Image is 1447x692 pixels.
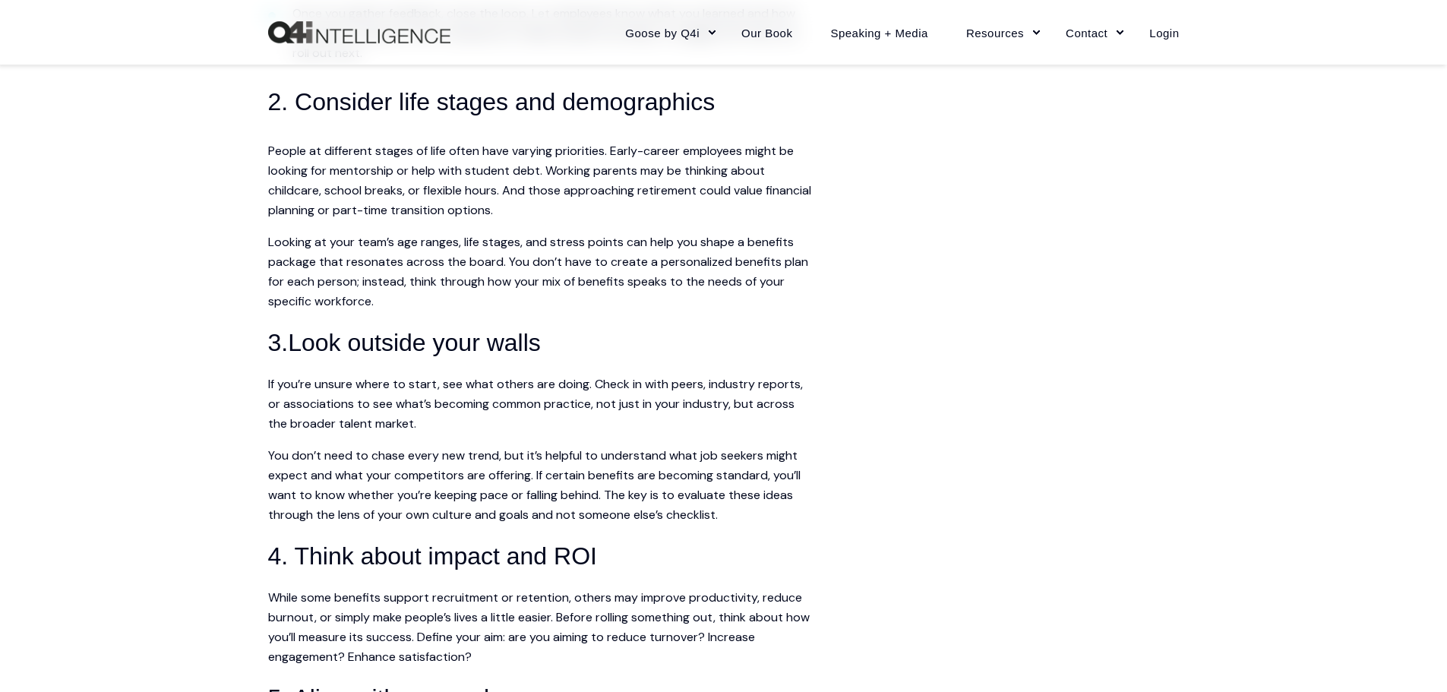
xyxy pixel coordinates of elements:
span: People at different stages of life often have varying priorities. Early-career employees might be... [268,143,811,218]
h3: 3. [268,324,815,362]
span: While some benefits support recruitment or retention, others may improve productivity, reduce bur... [268,589,810,665]
span: Look outside your walls [288,329,541,356]
img: Q4intelligence, LLC logo [268,21,450,44]
span: Looking at your team’s age ranges, life stages, and stress points can help you shape a benefits p... [268,234,808,309]
span: 2. Consider life stages and demographics [268,88,716,115]
span: 4. Think about impact and ROI [268,542,597,570]
span: You don’t need to chase every new trend, but it’s helpful to understand what job seekers might ex... [268,447,801,523]
iframe: Chat Widget [1371,619,1447,692]
a: Back to Home [268,21,450,44]
span: If you’re unsure where to start, see what others are doing. Check in with peers, industry reports... [268,376,803,431]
